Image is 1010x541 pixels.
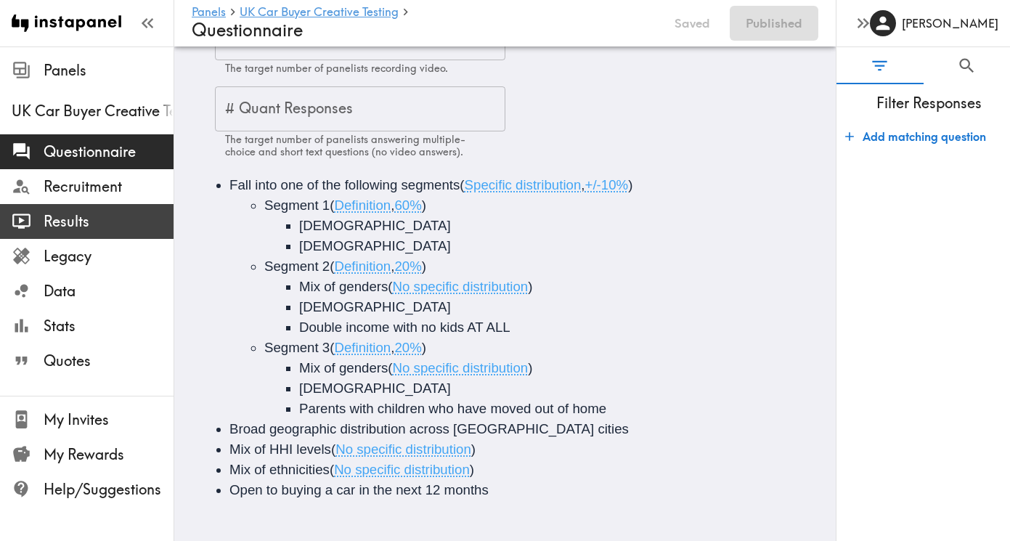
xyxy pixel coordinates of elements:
span: Questionnaire [44,142,174,162]
span: Search [957,56,977,76]
span: , [391,340,394,355]
span: No specific distribution [393,360,529,375]
span: Segment 1 [264,198,330,213]
span: 20% [394,259,421,274]
span: Results [44,211,174,232]
button: Filter Responses [836,47,924,84]
span: ( [388,360,392,375]
span: ( [460,177,464,192]
span: Stats [44,316,174,336]
span: , [391,198,394,213]
a: UK Car Buyer Creative Testing [240,6,399,20]
span: Definition [334,198,391,213]
span: My Invites [44,410,174,430]
span: Help/Suggestions [44,479,174,500]
span: UK Car Buyer Creative Testing [12,101,174,121]
span: [DEMOGRAPHIC_DATA] [299,218,451,233]
span: Quotes [44,351,174,371]
span: Mix of genders [299,279,388,294]
span: ) [470,462,474,477]
span: ) [528,360,532,375]
span: Definition [334,259,391,274]
span: ) [528,279,532,294]
span: ) [422,259,426,274]
span: ( [330,198,334,213]
span: Mix of genders [299,360,388,375]
span: ( [330,462,334,477]
span: , [581,177,585,192]
span: , [391,259,394,274]
span: Segment 2 [264,259,330,274]
button: Add matching question [839,122,992,151]
span: 20% [394,340,421,355]
span: Broad geographic distribution across [GEOGRAPHIC_DATA] cities [229,421,629,436]
span: Segment 3 [264,340,330,355]
span: ( [330,340,334,355]
span: ( [331,442,335,457]
span: Filter Responses [848,93,1010,113]
div: Audience [192,158,818,518]
span: Mix of HHI levels [229,442,331,457]
span: ) [422,198,426,213]
span: ( [330,259,334,274]
span: [DEMOGRAPHIC_DATA] [299,381,451,396]
span: The target number of panelists answering multiple-choice and short text questions (no video answe... [225,133,465,158]
span: Fall into one of the following segments [229,177,460,192]
span: 60% [394,198,421,213]
span: No specific distribution [334,462,470,477]
span: Legacy [44,246,174,267]
span: Data [44,281,174,301]
span: Specific distribution [465,177,582,192]
span: [DEMOGRAPHIC_DATA] [299,299,451,314]
span: ) [422,340,426,355]
span: Recruitment [44,176,174,197]
span: Double income with no kids AT ALL [299,320,510,335]
span: ( [388,279,392,294]
span: Open to buying a car in the next 12 months [229,482,489,497]
span: Parents with children who have moved out of home [299,401,606,416]
span: Panels [44,60,174,81]
span: The target number of panelists recording video. [225,62,448,75]
span: My Rewards [44,444,174,465]
span: [DEMOGRAPHIC_DATA] [299,238,451,253]
span: +/-10% [585,177,628,192]
span: No specific distribution [393,279,529,294]
a: Panels [192,6,226,20]
span: No specific distribution [335,442,471,457]
h6: [PERSON_NAME] [902,15,998,31]
span: Mix of ethnicities [229,462,330,477]
span: ) [471,442,476,457]
span: Definition [334,340,391,355]
h4: Questionnaire [192,20,655,41]
span: ) [628,177,632,192]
